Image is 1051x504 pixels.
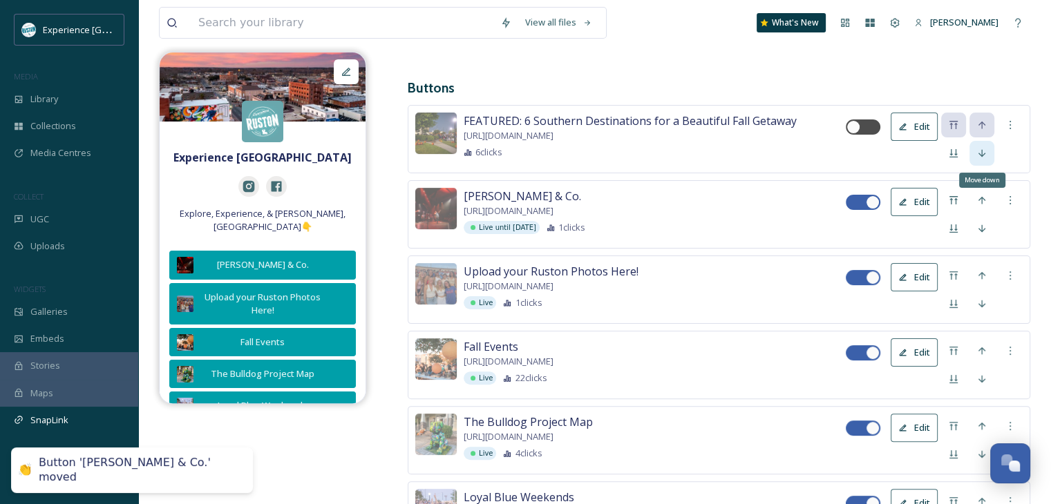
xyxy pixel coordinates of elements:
input: Search your library [191,8,493,38]
span: [URL][DOMAIN_NAME] [464,355,553,368]
span: Explore, Experience, & [PERSON_NAME], [GEOGRAPHIC_DATA]👇 [167,207,359,233]
div: Loyal Blue Weekends [200,399,325,412]
button: Upload your Ruston Photos Here! [169,283,356,324]
a: View all files [518,9,599,36]
img: edc258aa-9e94-418b-a68a-05723248e859.jpg [177,398,193,414]
span: [PERSON_NAME] & Co. [464,188,581,204]
div: Move down [959,173,1005,188]
span: FEATURED: 6 Southern Destinations for a Beautiful Fall Getaway [464,113,797,129]
span: Upload your Ruston Photos Here! [464,263,638,280]
button: Edit [891,338,938,367]
button: Edit [891,263,938,291]
h3: Buttons [408,78,1030,98]
div: The Bulldog Project Map [200,367,325,380]
span: Fall Events [464,338,518,355]
img: 24IZHUKKFBA4HCESFN4PRDEIEY.avif [22,23,36,37]
span: Library [30,93,58,106]
div: Fall Events [200,336,325,349]
div: Live [464,296,496,309]
span: [URL][DOMAIN_NAME] [464,430,553,443]
span: [URL][DOMAIN_NAME] [464,204,553,217]
img: 475f994e-39dc-4f57-872c-eeebedf4b9a2.jpg [177,295,193,312]
div: Upload your Ruston Photos Here! [200,291,325,317]
span: Stories [30,359,60,372]
button: Edit [891,188,938,216]
span: The Bulldog Project Map [464,414,593,430]
span: WIDGETS [14,284,46,294]
button: Edit [891,113,938,141]
span: Maps [30,387,53,400]
span: Collections [30,119,76,133]
button: [PERSON_NAME] & Co. [169,251,356,279]
span: COLLECT [14,191,44,202]
span: [URL][DOMAIN_NAME] [464,129,553,142]
span: Galleries [30,305,68,318]
span: 1 clicks [515,296,542,309]
span: 22 clicks [515,371,547,385]
div: Live until [DATE] [464,221,540,234]
span: UGC [30,213,49,226]
img: 3d43b9cc-57a7-4b50-8df7-45f1e662274a.jpg [415,338,457,380]
span: 4 clicks [515,447,542,460]
span: [PERSON_NAME] [930,16,998,28]
img: 3d43b9cc-57a7-4b50-8df7-45f1e662274a.jpg [177,334,193,351]
a: [PERSON_NAME] [907,9,1005,36]
div: [PERSON_NAME] & Co. [200,258,325,271]
button: Fall Events [169,328,356,356]
img: 475f994e-39dc-4f57-872c-eeebedf4b9a2.jpg [415,263,457,304]
div: Button '[PERSON_NAME] & Co.' moved [39,456,239,485]
span: 1 clicks [558,221,585,234]
img: fe9a1069-3783-491c-9916-c37af366a6b3.jpg [177,366,193,382]
img: fe00a98d-950f-4146-ad81-53a0d72e191a.jpg [177,257,193,273]
button: The Bulldog Project Map [169,360,356,388]
img: fe00a98d-950f-4146-ad81-53a0d72e191a.jpg [415,188,457,229]
div: 👏 [18,463,32,478]
a: What's New [757,13,826,32]
strong: Experience [GEOGRAPHIC_DATA] [173,150,352,165]
span: MEDIA [14,71,38,81]
span: 6 clicks [475,146,502,159]
div: Live [464,371,496,385]
img: fe9a1069-3783-491c-9916-c37af366a6b3.jpg [415,414,457,455]
div: Live [464,447,496,460]
img: 9f2079e0-4fbe-4bdf-9800-97b68313117a.jpg [415,113,457,154]
span: Experience [GEOGRAPHIC_DATA] [43,23,180,36]
span: Media Centres [30,146,91,159]
button: Loyal Blue Weekends [169,391,356,420]
button: Open Chat [990,443,1030,483]
span: SnapLink [30,414,68,427]
span: Uploads [30,240,65,253]
span: Embeds [30,332,64,345]
img: 415526570_740934454749135_6712834479988994226_n.jpg [242,101,283,142]
img: fb003ca6-3847-4083-9791-8fcff1e56fec.jpg [160,52,366,122]
button: Edit [891,414,938,442]
span: [URL][DOMAIN_NAME] [464,280,553,293]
